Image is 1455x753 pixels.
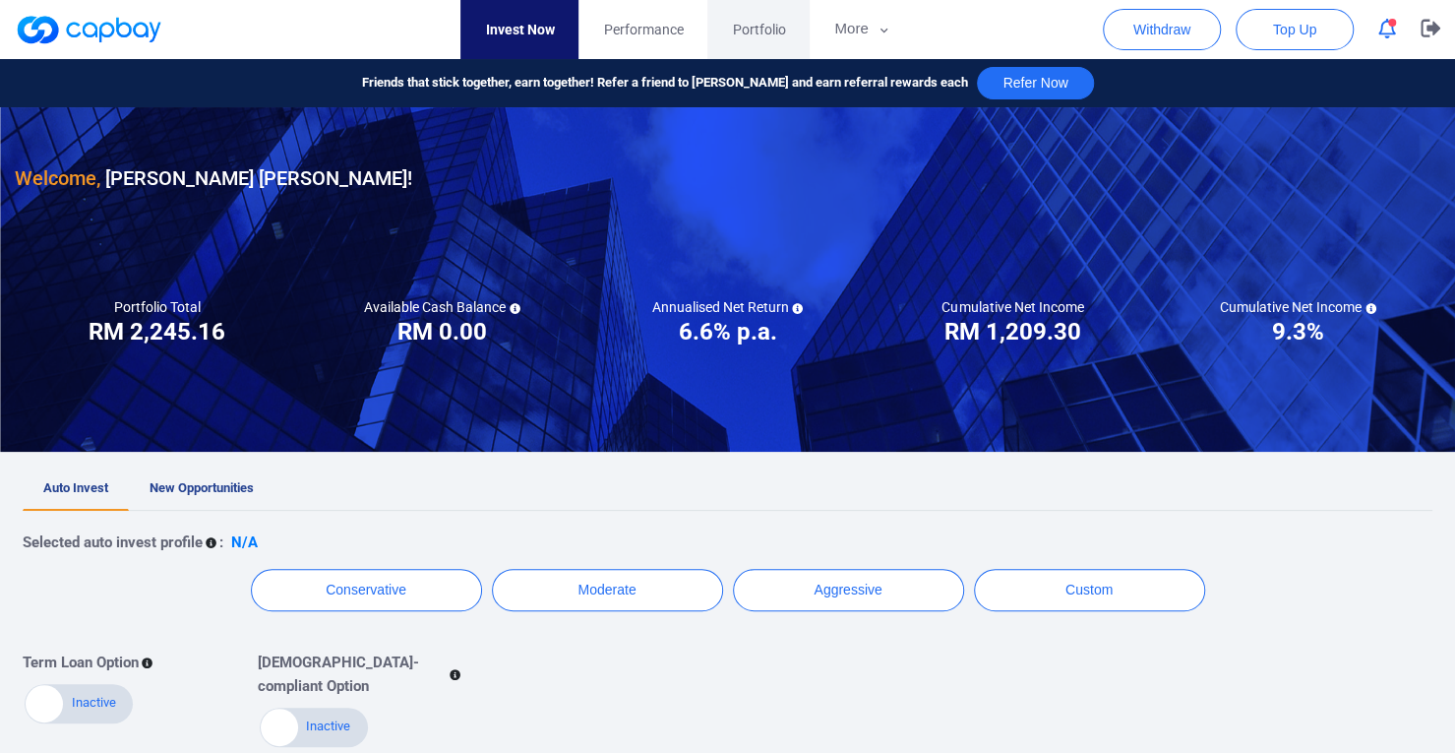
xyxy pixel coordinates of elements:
[397,316,487,347] h3: RM 0.00
[941,298,1083,316] h5: Cumulative Net Income
[678,316,776,347] h3: 6.6% p.a.
[43,480,108,495] span: Auto Invest
[15,162,412,194] h3: [PERSON_NAME] [PERSON_NAME] !
[1103,9,1221,50] button: Withdraw
[651,298,803,316] h5: Annualised Net Return
[15,166,100,190] span: Welcome,
[89,316,225,347] h3: RM 2,245.16
[603,19,683,40] span: Performance
[258,651,447,698] p: [DEMOGRAPHIC_DATA]-compliant Option
[974,569,1205,611] button: Custom
[1272,316,1324,347] h3: 9.3%
[114,298,201,316] h5: Portfolio Total
[492,569,723,611] button: Moderate
[219,531,223,554] p: :
[23,651,139,674] p: Term Loan Option
[733,569,964,611] button: Aggressive
[23,531,203,554] p: Selected auto invest profile
[251,569,482,611] button: Conservative
[944,316,1081,347] h3: RM 1,209.30
[361,73,967,94] span: Friends that stick together, earn together! Refer a friend to [PERSON_NAME] and earn referral rew...
[1273,20,1316,39] span: Top Up
[231,531,258,554] p: N/A
[977,67,1093,99] button: Refer Now
[150,480,254,495] span: New Opportunities
[1220,298,1376,316] h5: Cumulative Net Income
[1236,9,1354,50] button: Top Up
[364,298,520,316] h5: Available Cash Balance
[732,19,785,40] span: Portfolio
